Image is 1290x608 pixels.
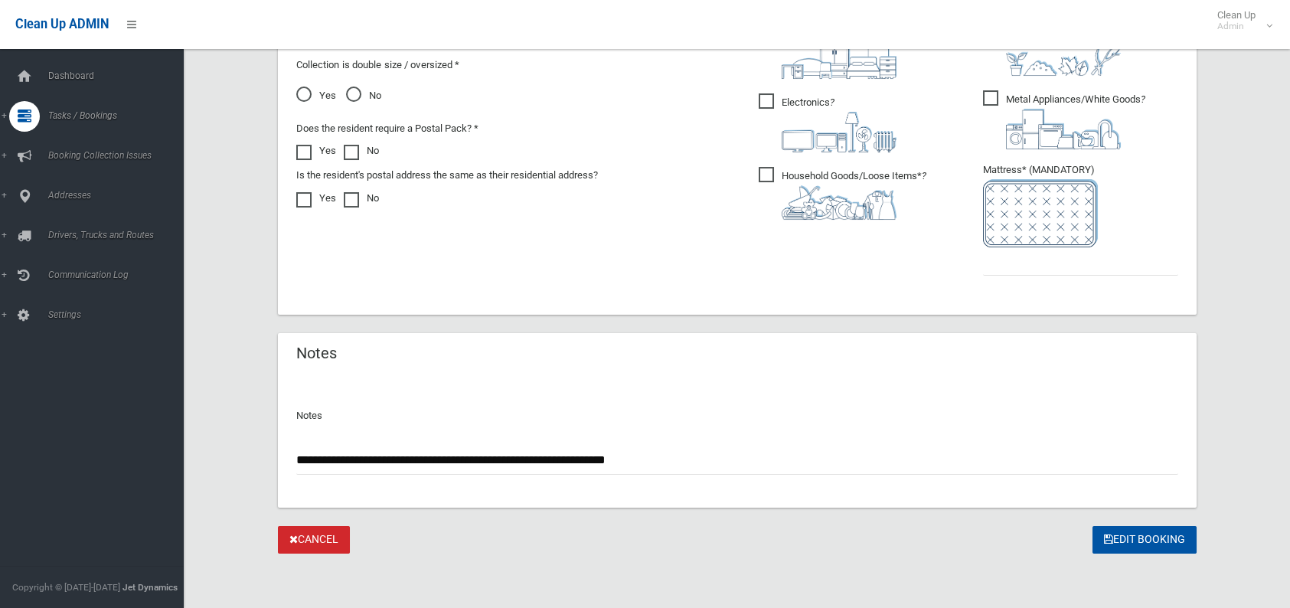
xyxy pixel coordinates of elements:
[1210,9,1271,32] span: Clean Up
[1006,109,1121,149] img: 36c1b0289cb1767239cdd3de9e694f19.png
[1217,21,1256,32] small: Admin
[15,17,109,31] span: Clean Up ADMIN
[44,70,195,81] span: Dashboard
[122,582,178,593] strong: Jet Dynamics
[1092,526,1197,554] button: Edit Booking
[44,230,195,240] span: Drivers, Trucks and Routes
[983,179,1098,247] img: e7408bece873d2c1783593a074e5cb2f.png
[983,90,1145,149] span: Metal Appliances/White Goods
[44,190,195,201] span: Addresses
[782,185,896,220] img: b13cc3517677393f34c0a387616ef184.png
[12,582,120,593] span: Copyright © [DATE]-[DATE]
[759,93,896,152] span: Electronics
[296,142,336,160] label: Yes
[296,56,728,74] p: Collection is double size / oversized *
[278,526,350,554] a: Cancel
[983,164,1178,247] span: Mattress* (MANDATORY)
[1006,93,1145,149] i: ?
[44,270,195,280] span: Communication Log
[344,189,379,208] label: No
[1006,38,1121,76] img: 4fd8a5c772b2c999c83690221e5242e0.png
[782,112,896,152] img: 394712a680b73dbc3d2a6a3a7ffe5a07.png
[278,338,355,368] header: Notes
[44,309,195,320] span: Settings
[759,19,896,79] span: Household Furniture
[782,170,926,220] i: ?
[296,166,598,185] label: Is the resident's postal address the same as their residential address?
[782,38,896,79] img: aa9efdbe659d29b613fca23ba79d85cb.png
[44,150,195,161] span: Booking Collection Issues
[44,110,195,121] span: Tasks / Bookings
[782,96,896,152] i: ?
[346,87,381,105] span: No
[296,119,478,138] label: Does the resident require a Postal Pack? *
[782,22,896,79] i: ?
[296,407,1178,425] p: Notes
[759,167,926,220] span: Household Goods/Loose Items*
[344,142,379,160] label: No
[296,87,336,105] span: Yes
[296,189,336,208] label: Yes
